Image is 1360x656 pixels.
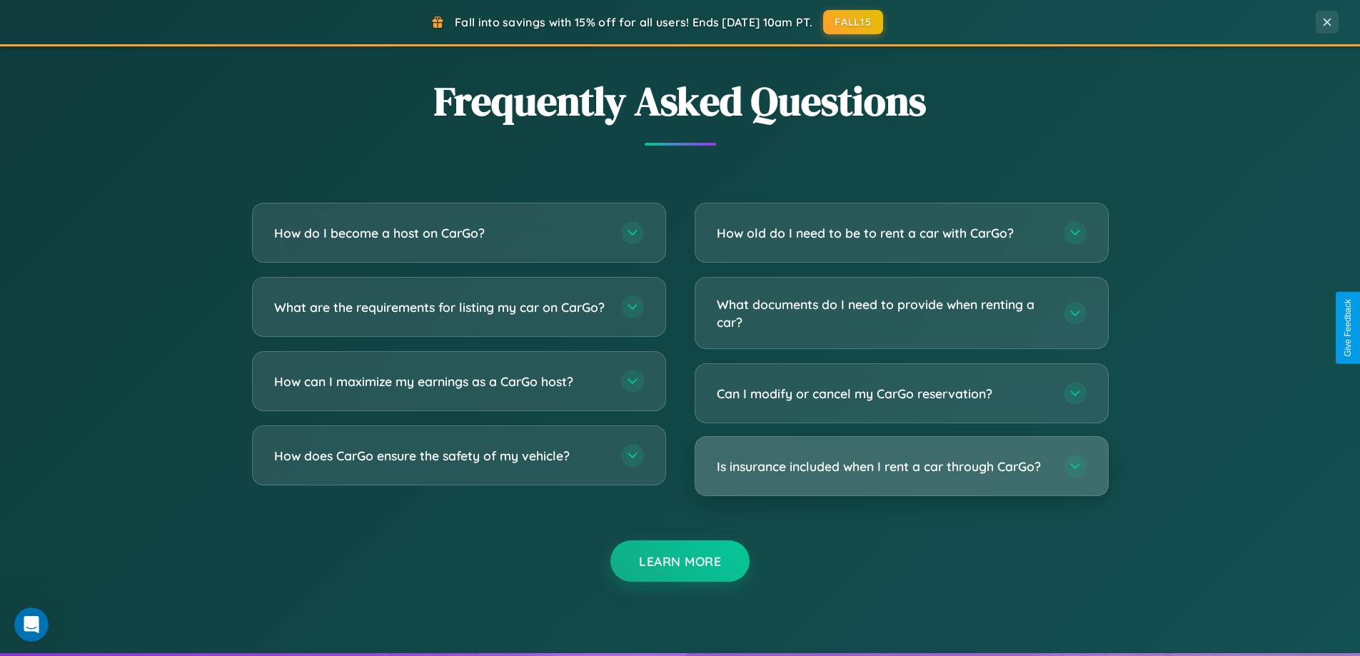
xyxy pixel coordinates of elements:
[455,15,812,29] span: Fall into savings with 15% off for all users! Ends [DATE] 10am PT.
[717,224,1049,242] h3: How old do I need to be to rent a car with CarGo?
[1343,299,1353,357] div: Give Feedback
[274,373,607,390] h3: How can I maximize my earnings as a CarGo host?
[823,10,883,34] button: FALL15
[274,447,607,465] h3: How does CarGo ensure the safety of my vehicle?
[274,298,607,316] h3: What are the requirements for listing my car on CarGo?
[717,385,1049,403] h3: Can I modify or cancel my CarGo reservation?
[252,74,1109,128] h2: Frequently Asked Questions
[717,296,1049,330] h3: What documents do I need to provide when renting a car?
[274,224,607,242] h3: How do I become a host on CarGo?
[610,540,750,582] button: Learn More
[717,458,1049,475] h3: Is insurance included when I rent a car through CarGo?
[14,607,49,642] iframe: Intercom live chat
